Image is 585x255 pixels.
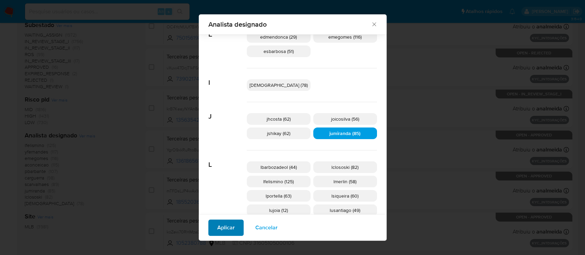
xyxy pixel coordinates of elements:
span: lujoia (12) [269,207,288,214]
span: Aplicar [217,220,235,235]
div: lmerlin (58) [313,176,377,187]
span: jumiranda (85) [329,130,361,137]
div: jshikay (62) [247,127,310,139]
span: jshikay (62) [267,130,290,137]
div: jhcosta (62) [247,113,310,125]
span: lmerlin (58) [333,178,356,185]
div: joicosilva (56) [313,113,377,125]
span: lbarbozadeol (44) [260,164,297,171]
span: Analista designado [208,21,371,28]
button: Fechar [371,21,377,27]
span: emegomes (116) [328,33,362,40]
div: edmendonca (29) [247,31,310,43]
span: jhcosta (62) [267,116,291,122]
span: [DEMOGRAPHIC_DATA] (78) [249,82,308,89]
span: L [208,150,247,169]
span: edmendonca (29) [260,33,297,40]
span: Cancelar [255,220,278,235]
div: lusantiago (49) [313,204,377,216]
div: emegomes (116) [313,31,377,43]
span: lsiqueira (60) [331,192,358,199]
span: lusantiago (49) [330,207,360,214]
div: lbarbozadeol (44) [247,161,310,173]
span: J [208,102,247,121]
div: esbarbosa (51) [247,45,310,57]
span: lfelismino (125) [263,178,294,185]
div: [DEMOGRAPHIC_DATA] (78) [247,79,310,91]
div: lujoia (12) [247,204,310,216]
span: joicosilva (56) [331,116,359,122]
span: lclososki (82) [331,164,358,171]
div: lsiqueira (60) [313,190,377,202]
div: lportella (63) [247,190,310,202]
div: lclososki (82) [313,161,377,173]
span: esbarbosa (51) [264,48,294,55]
div: jumiranda (85) [313,127,377,139]
span: lportella (63) [266,192,291,199]
div: lfelismino (125) [247,176,310,187]
button: Cancelar [246,219,287,236]
span: I [208,68,247,87]
button: Aplicar [208,219,244,236]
